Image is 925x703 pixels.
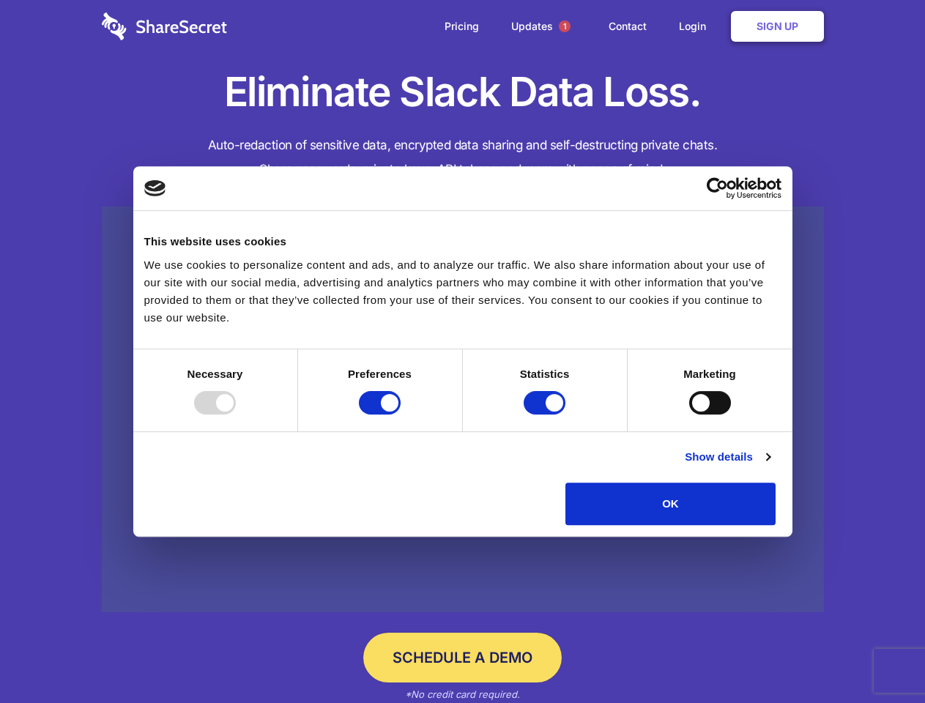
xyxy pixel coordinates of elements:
span: 1 [559,21,571,32]
a: Contact [594,4,661,49]
a: Wistia video thumbnail [102,207,824,613]
img: logo-wordmark-white-trans-d4663122ce5f474addd5e946df7df03e33cb6a1c49d2221995e7729f52c070b2.svg [102,12,227,40]
a: Sign Up [731,11,824,42]
button: OK [565,483,776,525]
a: Show details [685,448,770,466]
div: This website uses cookies [144,233,781,250]
a: Schedule a Demo [363,633,562,682]
div: We use cookies to personalize content and ads, and to analyze our traffic. We also share informat... [144,256,781,327]
a: Pricing [430,4,494,49]
a: Login [664,4,728,49]
h1: Eliminate Slack Data Loss. [102,66,824,119]
a: Usercentrics Cookiebot - opens in a new window [653,177,781,199]
strong: Preferences [348,368,412,380]
h4: Auto-redaction of sensitive data, encrypted data sharing and self-destructing private chats. Shar... [102,133,824,182]
em: *No credit card required. [405,688,520,700]
img: logo [144,180,166,196]
strong: Necessary [187,368,243,380]
strong: Statistics [520,368,570,380]
strong: Marketing [683,368,736,380]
